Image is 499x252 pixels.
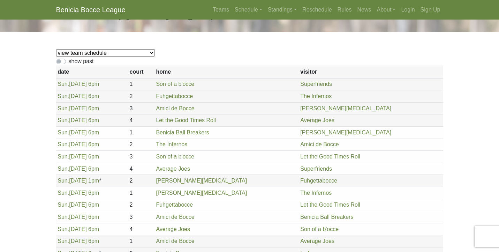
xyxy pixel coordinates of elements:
[128,126,154,139] td: 1
[128,114,154,127] td: 4
[418,3,443,17] a: Sign Up
[58,166,99,172] a: Sun.[DATE] 6pm
[128,223,154,235] td: 4
[374,3,399,17] a: About
[299,66,443,78] th: visitor
[128,66,154,78] th: court
[58,117,99,123] a: Sun.[DATE] 6pm
[300,141,339,147] a: Amici de Bocce
[335,3,355,17] a: Rules
[58,93,69,99] span: Sun.
[300,166,332,172] a: Superfriends
[128,90,154,103] td: 2
[58,81,69,87] span: Sun.
[58,190,69,196] span: Sun.
[58,202,69,208] span: Sun.
[128,78,154,90] td: 1
[58,81,99,87] a: Sun.[DATE] 6pm
[156,214,194,220] a: Amici de Bocce
[156,154,194,160] a: Son of a b'occe
[156,226,190,232] a: Average Joes
[56,66,128,78] th: date
[128,211,154,223] td: 3
[128,175,154,187] td: 2
[300,214,353,220] a: Benicia Ball Breakers
[58,214,99,220] a: Sun.[DATE] 6pm
[58,190,99,196] a: Sun.[DATE] 6pm
[128,235,154,247] td: 1
[58,105,99,111] a: Sun.[DATE] 6pm
[300,117,334,123] a: Average Joes
[58,178,69,184] span: Sun.
[69,57,94,66] label: show past
[128,187,154,199] td: 1
[398,3,417,17] a: Login
[265,3,300,17] a: Standings
[156,81,194,87] a: Son of a b'occe
[58,105,69,111] span: Sun.
[156,238,194,244] a: Amici de Bocce
[300,190,332,196] a: The Infernos
[232,3,265,17] a: Schedule
[58,154,69,160] span: Sun.
[300,238,334,244] a: Average Joes
[128,199,154,211] td: 2
[58,226,99,232] a: Sun.[DATE] 6pm
[58,166,69,172] span: Sun.
[156,93,193,99] a: Fuhgettabocce
[156,129,209,135] a: Benicia Ball Breakers
[156,105,194,111] a: Amici de Bocce
[58,178,99,184] a: Sun.[DATE] 1pm
[300,178,337,184] a: Fuhgettabocce
[58,238,69,244] span: Sun.
[156,202,193,208] a: Fuhgettabocce
[128,139,154,151] td: 2
[128,163,154,175] td: 4
[355,3,374,17] a: News
[300,93,332,99] a: The Infernos
[58,226,69,232] span: Sun.
[58,117,69,123] span: Sun.
[128,102,154,114] td: 3
[128,151,154,163] td: 3
[58,93,99,99] a: Sun.[DATE] 6pm
[156,166,190,172] a: Average Joes
[154,66,299,78] th: home
[300,202,360,208] a: Let the Good Times Roll
[300,105,391,111] a: [PERSON_NAME][MEDICAL_DATA]
[300,226,339,232] a: Son of a b'occe
[300,81,332,87] a: Superfriends
[58,202,99,208] a: Sun.[DATE] 6pm
[58,141,69,147] span: Sun.
[156,117,216,123] a: Let the Good Times Roll
[58,214,69,220] span: Sun.
[156,141,187,147] a: The Infernos
[58,129,99,135] a: Sun.[DATE] 6pm
[210,3,232,17] a: Teams
[156,190,247,196] a: [PERSON_NAME][MEDICAL_DATA]
[300,154,360,160] a: Let the Good Times Roll
[58,238,99,244] a: Sun.[DATE] 6pm
[58,141,99,147] a: Sun.[DATE] 6pm
[58,129,69,135] span: Sun.
[156,178,247,184] a: [PERSON_NAME][MEDICAL_DATA]
[300,3,335,17] a: Reschedule
[56,3,126,17] a: Benicia Bocce League
[300,129,391,135] a: [PERSON_NAME][MEDICAL_DATA]
[58,154,99,160] a: Sun.[DATE] 6pm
